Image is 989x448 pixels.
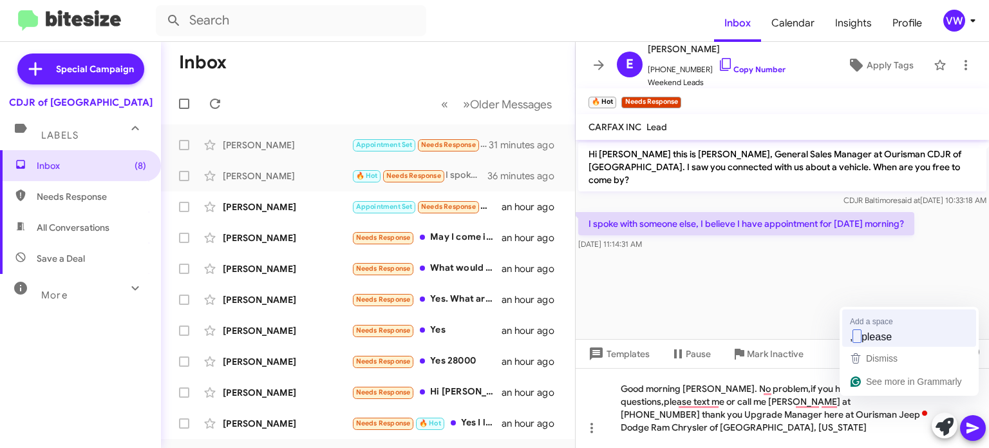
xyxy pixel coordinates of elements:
[223,355,352,368] div: [PERSON_NAME]
[223,231,352,244] div: [PERSON_NAME]
[356,233,411,242] span: Needs Response
[352,323,502,338] div: Yes
[502,262,565,275] div: an hour ago
[352,168,487,183] div: I spoke with someone else, I believe I have appointment for [DATE] morning?
[352,199,502,214] div: i put in a application for a cas as well
[502,293,565,306] div: an hour ago
[686,342,711,365] span: Pause
[489,139,565,151] div: 31 minutes ago
[586,342,650,365] span: Templates
[589,97,616,108] small: 🔥 Hot
[626,54,634,75] span: E
[419,419,441,427] span: 🔥 Hot
[223,324,352,337] div: [PERSON_NAME]
[135,159,146,172] span: (8)
[9,96,153,109] div: CDJR of [GEOGRAPHIC_DATA]
[843,195,986,205] span: CDJR Baltimore [DATE] 10:33:18 AM
[943,10,965,32] div: vw
[356,419,411,427] span: Needs Response
[356,388,411,396] span: Needs Response
[352,385,502,400] div: Hi [PERSON_NAME]. Thank you for reaching out to me. I'm no longer interested in that vehicle and ...
[352,354,502,369] div: Yes 28000
[41,130,79,141] span: Labels
[502,386,565,399] div: an hour ago
[37,190,146,203] span: Needs Response
[179,52,227,73] h1: Inbox
[441,96,448,112] span: «
[898,195,920,205] span: said at
[576,368,989,448] div: To enrich screen reader interactions, please activate Accessibility in Grammarly extension settings
[356,264,411,273] span: Needs Response
[648,76,786,89] span: Weekend Leads
[223,386,352,399] div: [PERSON_NAME]
[470,97,552,112] span: Older Messages
[223,139,352,151] div: [PERSON_NAME]
[589,121,641,133] span: CARFAX INC
[576,342,660,365] button: Templates
[578,212,914,235] p: I spoke with someone else, I believe I have appointment for [DATE] morning?
[156,5,426,36] input: Search
[352,416,502,431] div: Yes I like to reschedule for [DATE] at 4
[223,417,352,430] div: [PERSON_NAME]
[356,141,413,149] span: Appointment Set
[502,200,565,213] div: an hour ago
[455,91,560,117] button: Next
[17,54,144,84] a: Special Campaign
[386,171,441,180] span: Needs Response
[433,91,456,117] button: Previous
[833,54,927,77] button: Apply Tags
[356,295,411,304] span: Needs Response
[761,5,825,42] a: Calendar
[356,171,378,180] span: 🔥 Hot
[37,221,109,234] span: All Conversations
[352,292,502,307] div: Yes. What are you looking to give us for the vehicle? And would this be an outright sell or would...
[882,5,932,42] a: Profile
[421,202,476,211] span: Needs Response
[223,200,352,213] div: [PERSON_NAME]
[421,141,476,149] span: Needs Response
[621,97,681,108] small: Needs Response
[352,261,502,276] div: What would you give me for it?
[502,324,565,337] div: an hour ago
[932,10,975,32] button: vw
[463,96,470,112] span: »
[37,159,146,172] span: Inbox
[502,355,565,368] div: an hour ago
[56,63,134,75] span: Special Campaign
[487,170,565,182] div: 36 minutes ago
[502,417,565,430] div: an hour ago
[718,64,786,74] a: Copy Number
[648,57,786,76] span: [PHONE_NUMBER]
[223,262,352,275] div: [PERSON_NAME]
[356,357,411,365] span: Needs Response
[356,202,413,211] span: Appointment Set
[352,137,489,152] div: Yes
[223,293,352,306] div: [PERSON_NAME]
[646,121,667,133] span: Lead
[825,5,882,42] a: Insights
[648,41,786,57] span: [PERSON_NAME]
[578,142,986,191] p: Hi [PERSON_NAME] this is [PERSON_NAME], General Sales Manager at Ourisman CDJR of [GEOGRAPHIC_DAT...
[434,91,560,117] nav: Page navigation example
[660,342,721,365] button: Pause
[223,170,352,182] div: [PERSON_NAME]
[721,342,814,365] button: Mark Inactive
[747,342,804,365] span: Mark Inactive
[352,230,502,245] div: May I come in [DATE]?
[867,54,914,77] span: Apply Tags
[502,231,565,244] div: an hour ago
[356,326,411,335] span: Needs Response
[714,5,761,42] a: Inbox
[578,239,642,249] span: [DATE] 11:14:31 AM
